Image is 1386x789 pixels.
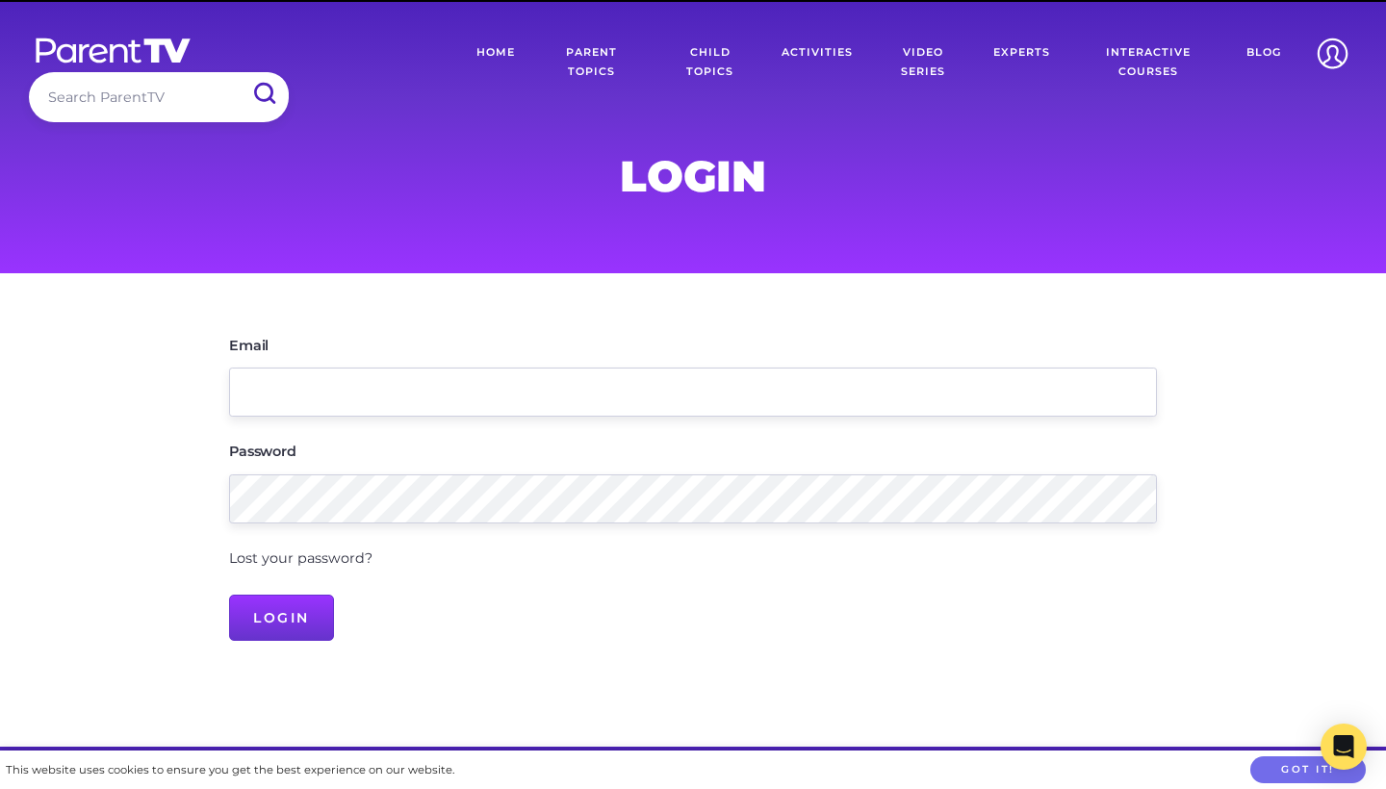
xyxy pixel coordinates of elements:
[529,29,654,96] a: Parent Topics
[654,29,768,96] a: Child Topics
[239,72,289,115] input: Submit
[462,29,529,96] a: Home
[1232,29,1296,96] a: Blog
[229,445,296,458] label: Password
[1250,756,1366,784] button: Got it!
[1065,29,1232,96] a: Interactive Courses
[867,29,979,96] a: Video Series
[767,29,867,96] a: Activities
[229,157,1157,195] h1: Login
[229,549,372,567] a: Lost your password?
[979,29,1065,96] a: Experts
[229,339,269,352] label: Email
[229,595,334,641] input: Login
[29,72,289,121] input: Search ParentTV
[34,37,192,64] img: parenttv-logo-white.4c85aaf.svg
[6,760,454,780] div: This website uses cookies to ensure you get the best experience on our website.
[1308,29,1357,78] img: Account
[1321,724,1367,770] div: Open Intercom Messenger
